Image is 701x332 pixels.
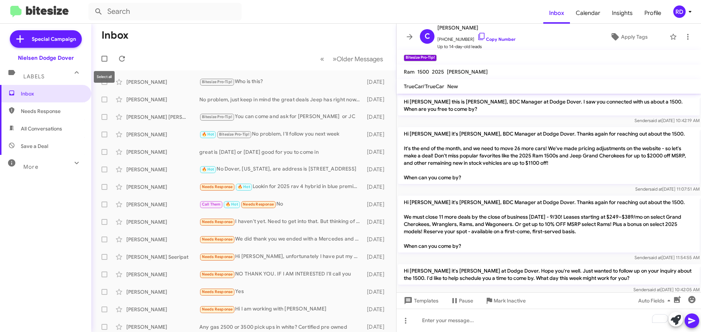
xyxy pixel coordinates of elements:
div: Yes [199,288,363,296]
button: RD [667,5,693,18]
div: [PERSON_NAME] [PERSON_NAME] [126,113,199,121]
button: Previous [316,51,329,66]
span: » [333,54,337,63]
span: said at [649,255,662,260]
span: [PERSON_NAME] [437,23,516,32]
p: Hi [PERSON_NAME] this is [PERSON_NAME], BDC Manager at Dodge Dover. I saw you connected with us a... [398,95,700,116]
div: No Dover, [US_STATE], are address is [STREET_ADDRESS] [199,165,363,173]
div: You can come and ask for [PERSON_NAME] or JC [199,113,363,121]
a: Calendar [570,3,606,24]
span: 🔥 Hot [238,184,250,189]
div: [DATE] [363,218,390,226]
div: Hi I am working with [PERSON_NAME] [199,305,363,313]
span: said at [649,118,662,123]
span: 2025 [432,69,444,75]
span: Sender [DATE] 10:42:19 AM [635,118,700,123]
div: [PERSON_NAME] [126,306,199,313]
div: RD [673,5,686,18]
div: [DATE] [363,271,390,278]
nav: Page navigation example [316,51,387,66]
span: said at [648,287,660,292]
div: [PERSON_NAME] [126,183,199,191]
div: [DATE] [363,201,390,208]
input: Search [88,3,242,20]
span: Older Messages [337,55,383,63]
span: New [447,83,458,90]
p: Hi [PERSON_NAME] it's [PERSON_NAME] at Dodge Dover. Hope you're well. Just wanted to follow up on... [398,264,700,285]
a: Special Campaign [10,30,82,48]
p: Hi [PERSON_NAME] it's [PERSON_NAME], BDC Manager at Dodge Dover. Thanks again for reaching out ab... [398,196,700,253]
span: Bitesize Pro-Tip! [219,132,249,137]
div: [PERSON_NAME] [126,288,199,296]
div: [PERSON_NAME] [126,271,199,278]
span: Auto Fields [638,294,673,307]
span: Needs Response [21,108,83,115]
span: More [23,164,38,170]
div: [PERSON_NAME] [126,131,199,138]
div: No [199,200,363,208]
div: [PERSON_NAME] [126,96,199,103]
div: Hi [PERSON_NAME], unfortunately I have put my purchase on hold. I will be in the market for a Gla... [199,253,363,261]
span: Ram [404,69,414,75]
div: [DATE] [363,183,390,191]
span: Sender [DATE] 11:54:55 AM [635,255,700,260]
button: Pause [444,294,479,307]
span: Bitesize Pro-Tip! [202,114,232,119]
span: Bitesize Pro-Tip! [202,79,232,84]
div: [DATE] [363,323,390,331]
span: Pause [459,294,473,307]
div: [PERSON_NAME] [126,201,199,208]
div: Who is this? [199,78,363,86]
div: Select all [94,71,115,83]
span: Labels [23,73,45,80]
div: [DATE] [363,253,390,261]
div: [DATE] [363,166,390,173]
span: Save a Deal [21,142,48,150]
span: Needs Response [202,254,233,259]
div: Lookin for 2025 rav 4 hybrid in blue premium [199,183,363,191]
a: Copy Number [477,36,516,42]
div: [PERSON_NAME] Seeripat [126,253,199,261]
a: Insights [606,3,639,24]
span: said at [650,186,662,192]
div: Any gas 2500 or 3500 pick ups in white? Certified pre owned [199,323,363,331]
span: Mark Inactive [494,294,526,307]
p: Hi [PERSON_NAME] it's [PERSON_NAME], BDC Manager at Dodge Dover. Thanks again for reaching out ab... [398,127,700,184]
span: Up to 14-day-old leads [437,43,516,50]
span: 🔥 Hot [202,167,214,172]
div: [DATE] [363,288,390,296]
div: [PERSON_NAME] [126,148,199,156]
div: I haven't yet. Need to get into that. But thinking of used rather than another lease. [199,218,363,226]
button: Auto Fields [632,294,679,307]
span: Inbox [21,90,83,97]
div: [DATE] [363,78,390,86]
div: To enrich screen reader interactions, please activate Accessibility in Grammarly extension settings [397,309,701,332]
a: Inbox [543,3,570,24]
div: No problem, I'll follow you next week [199,130,363,138]
div: [PERSON_NAME] [126,236,199,243]
span: « [320,54,324,63]
button: Apply Tags [591,30,666,43]
div: [PERSON_NAME] [126,166,199,173]
span: Needs Response [243,202,274,207]
span: Sender [DATE] 10:42:05 AM [633,287,700,292]
span: Special Campaign [32,35,76,43]
div: [PERSON_NAME] [126,218,199,226]
span: All Conversations [21,125,62,132]
span: [PERSON_NAME] [447,69,488,75]
div: great is [DATE] or [DATE] good for you to come in [199,148,363,156]
span: 🔥 Hot [226,202,238,207]
span: Sender [DATE] 11:07:51 AM [635,186,700,192]
span: Needs Response [202,237,233,242]
div: [DATE] [363,306,390,313]
button: Templates [397,294,444,307]
div: [DATE] [363,113,390,121]
span: 1500 [417,69,429,75]
span: Needs Response [202,184,233,189]
a: Profile [639,3,667,24]
span: [PHONE_NUMBER] [437,32,516,43]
